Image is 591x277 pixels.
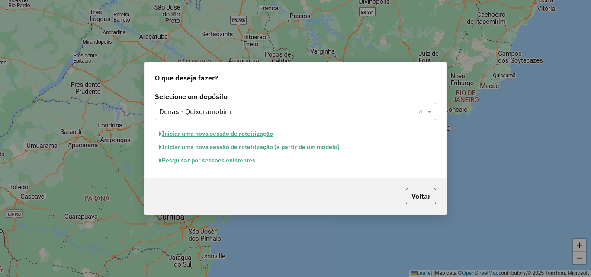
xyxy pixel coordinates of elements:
button: Iniciar uma nova sessão de roteirização (a partir de um modelo) [155,140,344,154]
button: Voltar [406,188,436,204]
span: O que deseja fazer? [155,73,218,83]
button: Iniciar uma nova sessão de roteirização [155,127,277,140]
label: Selecione um depósito [155,91,436,102]
button: Pesquisar por sessões existentes [155,154,259,167]
span: Clear all [418,106,425,117]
